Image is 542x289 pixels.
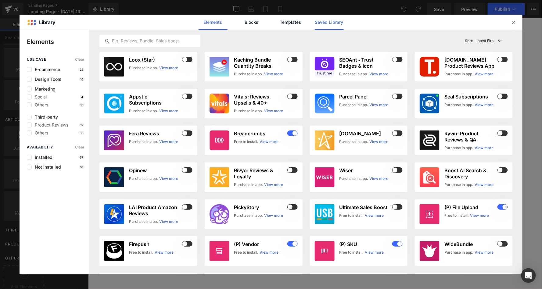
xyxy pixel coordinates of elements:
img: 42507938-1a07-4996-be12-859afe1b335a.png [420,94,440,113]
div: Purchase in app. [444,102,473,108]
img: 1eba8361-494e-4e64-aaaa-f99efda0f44d.png [420,57,440,77]
div: Purchase in app. [339,176,368,181]
img: loox.jpg [104,57,124,77]
p: Latest First [476,38,495,44]
a: Saved Library [315,15,344,30]
a: View more [155,250,174,255]
h3: Firepush [129,241,181,247]
div: Purchase in app. [339,139,368,144]
a: View more [159,65,178,71]
h3: PickyStory [234,204,286,210]
p: 35 [78,131,84,135]
p: 51 [79,165,84,169]
p: Elements [27,37,89,46]
button: Latest FirstSort:Latest First [463,35,513,47]
h3: Appstle Subscriptions [129,94,181,106]
img: 36d3ff60-5281-42d0-85d8-834f522fc7c5.jpeg [420,241,440,261]
h3: Seal Subscriptions [444,94,496,100]
img: wiser.jpg [315,167,335,187]
p: or Drag & Drop elements from left sidebar [54,136,400,141]
img: CJed0K2x44sDEAE=.png [420,130,440,150]
span: Sort: [465,39,473,43]
div: Purchase in app. [129,139,158,144]
div: Free to install. [129,250,153,255]
span: Availability [27,145,53,149]
div: Purchase in app. [129,108,158,114]
a: View more [264,182,283,187]
h3: Boost AI Search & Discovery [444,167,496,180]
img: d4928b3c-658b-4ab3-9432-068658c631f3.png [315,94,335,113]
a: View more [264,108,283,114]
h3: Rivyo: Reviews & Loyalty [234,167,286,180]
a: View more [475,182,494,187]
p: 22 [78,68,84,71]
h3: Breadcrumbs [234,130,286,137]
h3: (P) File Upload [444,204,496,210]
span: Product Reviews [32,123,68,127]
h3: Kaching Bundle Quantity Breaks [234,57,286,69]
a: View more [159,219,178,224]
img: PickyStory.png [210,204,229,224]
h3: Loox (Star) [129,57,181,63]
p: Start building your page [54,45,400,52]
div: Purchase in app. [444,250,473,255]
h3: WideBundle [444,241,496,247]
a: View more [470,213,489,218]
img: ea3afb01-6354-4d19-82d2-7eef5307fd4e.png [210,130,229,150]
h3: [DOMAIN_NAME] [339,130,391,137]
div: Free to install. [234,250,259,255]
div: Free to install. [234,139,259,144]
img: 35472539-a713-48dd-a00c-afbdca307b79.png [420,167,440,187]
span: Clear [75,145,84,149]
div: Purchase in app. [129,65,158,71]
p: 16 [79,77,84,81]
a: View more [159,139,178,144]
a: View more [365,213,384,218]
h3: Vitals: Reviews, Upsells & 40+ [234,94,286,106]
span: Others [32,130,48,135]
a: Templates [276,15,305,30]
a: View more [260,139,279,144]
span: Clear [75,57,84,62]
a: View more [370,102,389,108]
a: View more [370,71,389,77]
div: Purchase in app. [234,71,263,77]
img: 6187dec1-c00a-4777-90eb-316382325808.webp [104,94,124,113]
div: Purchase in app. [339,71,368,77]
div: Free to install. [444,213,469,218]
a: View more [370,176,389,181]
a: Blocks [237,15,266,30]
h3: (P) SKU [339,241,391,247]
span: Marketing [32,87,56,91]
a: View more [475,102,494,108]
h3: SEOAnt ‑ Trust Badges & icon [339,57,391,69]
img: CMry4dSL_YIDEAE=.png [104,204,124,224]
span: Installed [32,155,52,160]
span: Not installed [32,165,61,169]
img: opinew.jpg [104,167,124,187]
a: View more [475,250,494,255]
div: Purchase in app. [234,108,263,114]
div: Purchase in app. [129,176,158,181]
p: 4 [80,95,84,99]
h3: Ultimate Sales Boost [339,204,391,210]
p: 12 [79,123,84,127]
input: E.g. Reviews, Bundle, Sales boost... [100,37,200,45]
div: Free to install. [339,213,364,218]
a: Elements [199,15,228,30]
img: stamped.jpg [315,130,335,150]
div: Open Intercom Messenger [521,268,536,283]
a: View more [260,250,279,255]
img: 26b75d61-258b-461b-8cc3-4bcb67141ce0.png [210,94,229,113]
span: E-commerce [32,67,60,72]
h3: Ryviu: Product Reviews & QA [444,130,496,143]
span: Design Tools [32,77,61,82]
div: Purchase in app. [444,145,473,151]
span: Social [32,95,47,99]
div: Purchase in app. [129,219,158,224]
img: Firepush.png [104,241,124,261]
h3: Parcel Panel [339,94,391,100]
h3: Fera Reviews [129,130,181,137]
a: View more [159,108,178,114]
p: 16 [79,103,84,107]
